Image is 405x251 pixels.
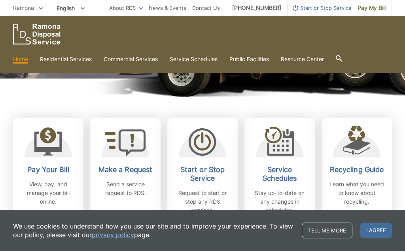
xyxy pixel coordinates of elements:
a: Tell me more [302,223,352,238]
p: Send a service request to RDS. [96,180,155,197]
span: Ramona [13,4,34,11]
h2: Service Schedules [250,165,309,183]
p: Request to start or stop any RDS services. [173,189,232,215]
h2: Make a Request [96,165,155,174]
span: Pay My Bill [358,4,386,12]
a: privacy policy [92,230,134,239]
p: Learn what you need to know about recycling. [327,180,386,206]
a: Recycling Guide Learn what you need to know about recycling. [322,118,392,223]
a: Residential Services [40,55,92,64]
h2: Pay Your Bill [19,165,78,174]
a: News & Events [149,4,186,12]
p: We use cookies to understand how you use our site and to improve your experience. To view our pol... [13,222,294,239]
h2: Start or Stop Service [173,165,232,183]
h2: Recycling Guide [327,165,386,174]
a: Resource Center [281,55,324,64]
a: Pay Your Bill View, pay, and manage your bill online. [13,118,83,223]
a: Public Facilities [229,55,269,64]
a: Make a Request Send a service request to RDS. [90,118,161,223]
a: Contact Us [192,4,220,12]
p: Stay up-to-date on any changes in schedules. [250,189,309,215]
a: Home [13,55,28,64]
a: Commercial Services [104,55,158,64]
p: View, pay, and manage your bill online. [19,180,78,206]
a: Service Schedules Stay up-to-date on any changes in schedules. [244,118,315,223]
a: About RDS [109,4,143,12]
a: Service Schedules [170,55,218,64]
a: EDCD logo. Return to the homepage. [13,24,61,45]
span: English [51,2,91,15]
